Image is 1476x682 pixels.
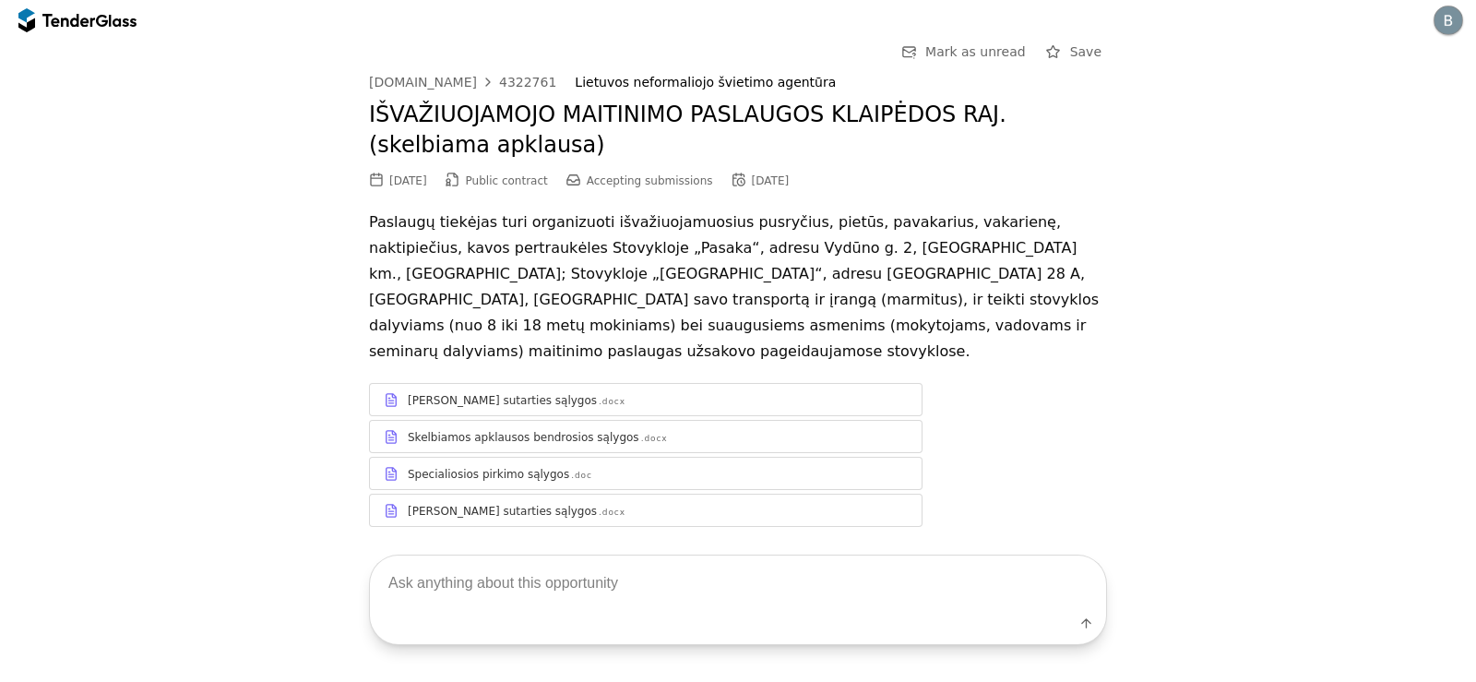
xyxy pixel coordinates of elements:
[587,174,713,187] span: Accepting submissions
[369,100,1107,162] h2: IŠVAŽIUOJAMOJO MAITINIMO PASLAUGOS KLAIPĖDOS RAJ. (skelbiama apklausa)
[1041,41,1107,64] button: Save
[389,174,427,187] div: [DATE]
[408,467,569,482] div: Specialiosios pirkimo sąlygos
[369,75,556,90] a: [DOMAIN_NAME]4322761
[752,174,790,187] div: [DATE]
[499,76,556,89] div: 4322761
[1070,44,1101,59] span: Save
[369,420,922,453] a: Skelbiamos apklausos bendrosios sąlygos.docx
[369,494,922,527] a: [PERSON_NAME] sutarties sąlygos.docx
[896,41,1031,64] button: Mark as unread
[369,209,1107,365] p: Paslaugų tiekėjas turi organizuoti išvažiuojamuosius pusryčius, pietūs, pavakarius, vakarienę, na...
[599,396,625,408] div: .docx
[408,430,639,445] div: Skelbiamos apklausos bendrosios sąlygos
[641,433,668,445] div: .docx
[408,393,597,408] div: [PERSON_NAME] sutarties sąlygos
[369,457,922,490] a: Specialiosios pirkimo sąlygos.doc
[408,504,597,519] div: [PERSON_NAME] sutarties sąlygos
[369,383,922,416] a: [PERSON_NAME] sutarties sąlygos.docx
[571,470,592,482] div: .doc
[466,174,548,187] span: Public contract
[599,507,625,519] div: .docx
[369,76,477,89] div: [DOMAIN_NAME]
[575,75,1088,90] div: Lietuvos neformaliojo švietimo agentūra
[925,44,1026,59] span: Mark as unread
